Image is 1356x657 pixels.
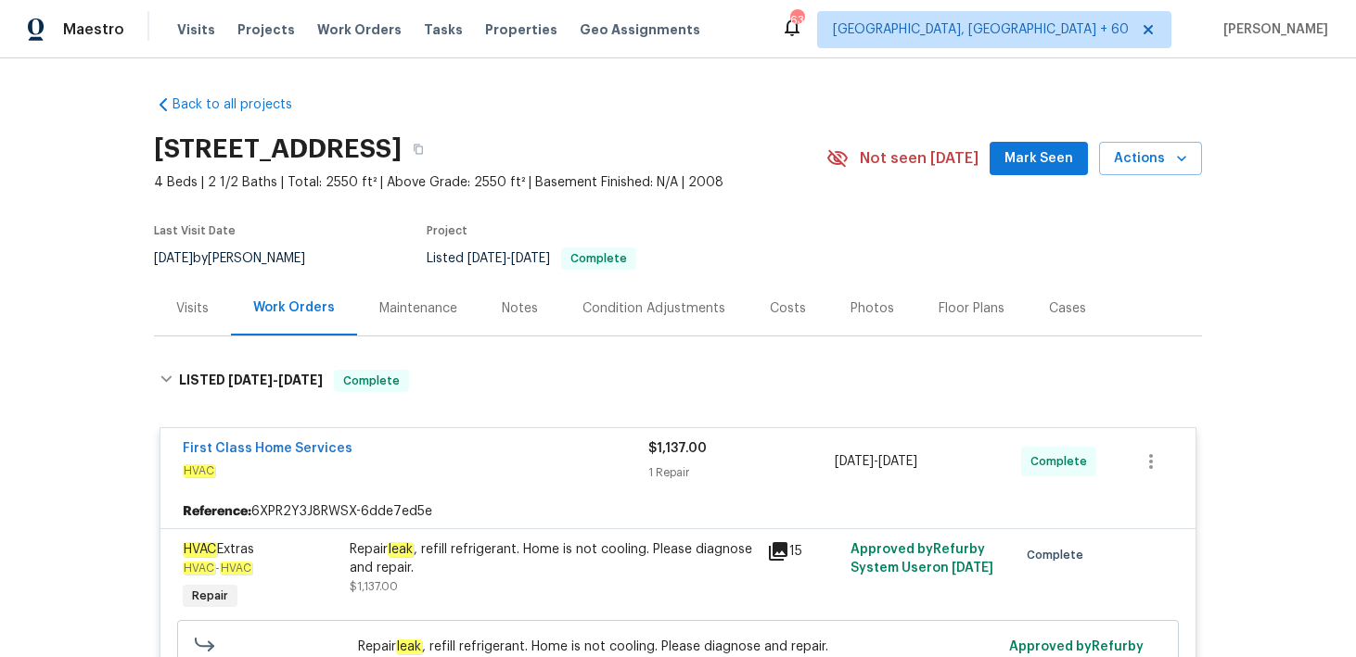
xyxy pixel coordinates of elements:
span: Complete [1030,452,1094,471]
span: [DATE] [952,562,993,575]
span: Work Orders [317,20,402,39]
div: Floor Plans [939,299,1004,318]
span: Complete [336,372,407,390]
em: HVAC [183,542,217,557]
span: [DATE] [511,252,550,265]
div: Repair , refill refrigerant. Home is not cooling. Please diagnose and repair. [350,540,756,577]
span: Repair , refill refrigerant. Home is not cooling. Please diagnose and repair. [358,638,999,656]
button: Actions [1099,142,1202,176]
em: HVAC [183,562,215,575]
div: LISTED [DATE]-[DATE]Complete [154,351,1202,411]
span: Last Visit Date [154,225,236,236]
span: - [183,562,252,574]
span: [DATE] [278,373,323,386]
h6: LISTED [179,370,323,392]
span: Tasks [424,23,463,36]
span: Extras [183,542,254,557]
div: 6XPR2Y3J8RWSX-6dde7ed5e [160,495,1196,528]
em: HVAC [220,562,252,575]
span: Mark Seen [1004,147,1073,171]
a: Back to all projects [154,95,332,114]
span: [GEOGRAPHIC_DATA], [GEOGRAPHIC_DATA] + 60 [833,20,1129,39]
span: [DATE] [154,252,193,265]
div: Work Orders [253,298,335,317]
span: Projects [237,20,295,39]
button: Copy Address [402,133,435,166]
span: 4 Beds | 2 1/2 Baths | Total: 2550 ft² | Above Grade: 2550 ft² | Basement Finished: N/A | 2008 [154,173,826,192]
div: 638 [790,11,803,30]
span: - [228,373,323,386]
span: Approved by Refurby System User on [851,543,993,575]
span: [PERSON_NAME] [1216,20,1328,39]
em: HVAC [183,464,215,477]
div: 15 [767,540,839,562]
span: Repair [185,587,236,605]
b: Reference: [183,502,251,521]
div: by [PERSON_NAME] [154,247,327,270]
span: [DATE] [835,455,874,468]
em: leak [388,542,414,557]
span: Project [427,225,467,236]
span: - [467,252,550,265]
span: Actions [1114,147,1187,171]
span: Complete [1027,546,1091,564]
span: Maestro [63,20,124,39]
div: Visits [176,299,209,318]
span: Not seen [DATE] [860,149,979,168]
span: $1,137.00 [350,581,398,592]
span: [DATE] [228,373,273,386]
span: [DATE] [878,455,917,468]
h2: [STREET_ADDRESS] [154,140,402,158]
div: Cases [1049,299,1086,318]
span: Complete [563,253,634,264]
div: Condition Adjustments [582,299,725,318]
button: Mark Seen [990,142,1088,176]
span: Geo Assignments [580,20,700,39]
span: Visits [177,20,215,39]
div: Photos [851,299,894,318]
div: Notes [502,299,538,318]
em: leak [396,639,422,654]
div: Maintenance [379,299,457,318]
div: 1 Repair [648,463,835,482]
span: $1,137.00 [648,442,707,455]
a: First Class Home Services [183,442,352,455]
span: - [835,452,917,471]
span: Listed [427,252,636,265]
div: Costs [770,299,806,318]
span: Properties [485,20,557,39]
span: [DATE] [467,252,506,265]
